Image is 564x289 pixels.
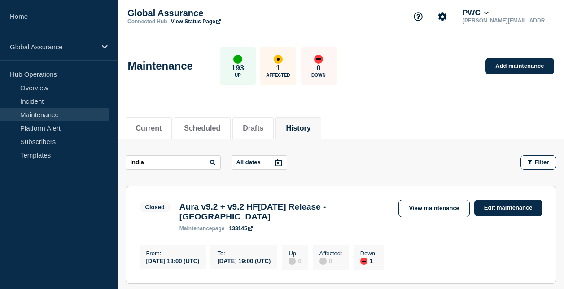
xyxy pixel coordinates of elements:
p: Down [311,73,326,78]
p: All dates [236,159,261,166]
div: disabled [289,258,296,265]
div: 0 [289,257,301,265]
p: Global Assurance [127,8,307,18]
span: maintenance [179,225,212,232]
div: [DATE] 19:00 (UTC) [217,257,271,264]
div: down [360,258,367,265]
p: To : [217,250,271,257]
p: 193 [232,64,244,73]
a: View Status Page [171,18,221,25]
p: page [179,225,225,232]
p: [PERSON_NAME][EMAIL_ADDRESS][DOMAIN_NAME] [461,18,554,24]
a: View maintenance [398,200,469,217]
button: Current [136,124,162,132]
button: All dates [232,155,287,170]
div: disabled [319,258,327,265]
a: Add maintenance [485,58,554,74]
div: 0 [319,257,342,265]
div: [DATE] 13:00 (UTC) [146,257,200,264]
span: Filter [535,159,549,166]
input: Search maintenances [126,155,221,170]
div: 1 [360,257,377,265]
h3: Aura v9.2 + v9.2 HF[DATE] Release - [GEOGRAPHIC_DATA] [179,202,390,222]
p: Down : [360,250,377,257]
p: Up [235,73,241,78]
p: From : [146,250,200,257]
p: Connected Hub [127,18,167,25]
p: Affected [266,73,290,78]
p: 1 [276,64,280,73]
button: Drafts [243,124,263,132]
button: Support [409,7,428,26]
p: 0 [316,64,320,73]
div: Closed [145,204,165,210]
a: Edit maintenance [474,200,542,216]
p: Affected : [319,250,342,257]
button: History [286,124,310,132]
button: Filter [520,155,556,170]
button: Account settings [433,7,452,26]
a: 133145 [229,225,253,232]
h1: Maintenance [128,60,193,72]
button: Scheduled [184,124,220,132]
button: PWC [461,9,490,18]
div: affected [274,55,283,64]
div: up [233,55,242,64]
p: Up : [289,250,301,257]
div: down [314,55,323,64]
p: Global Assurance [10,43,96,51]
